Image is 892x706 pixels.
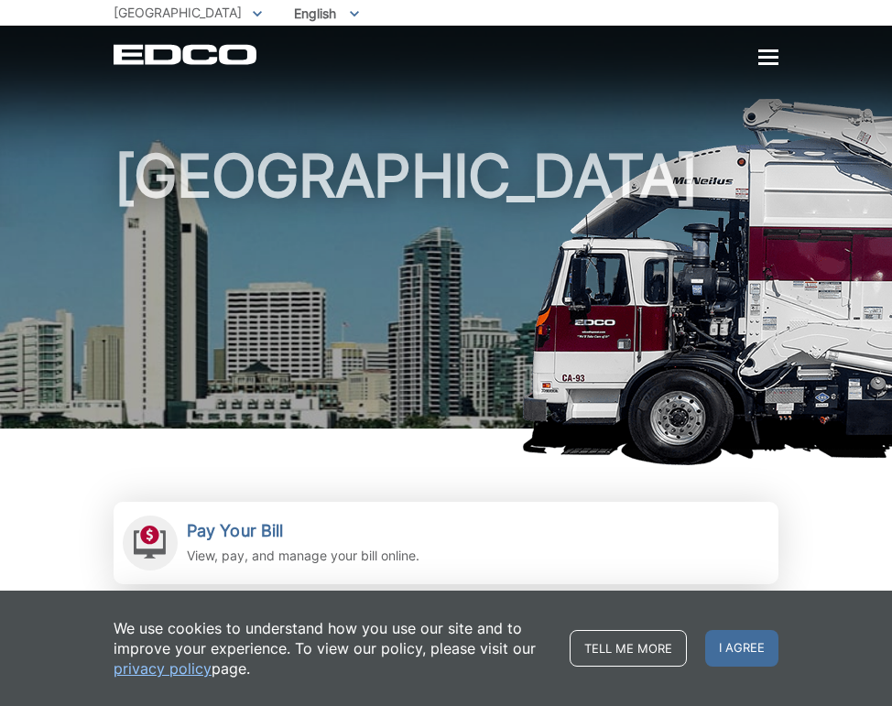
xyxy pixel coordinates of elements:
[114,658,212,679] a: privacy policy
[114,44,259,65] a: EDCD logo. Return to the homepage.
[114,618,551,679] p: We use cookies to understand how you use our site and to improve your experience. To view our pol...
[570,630,687,667] a: Tell me more
[114,502,778,584] a: Pay Your Bill View, pay, and manage your bill online.
[114,5,242,20] span: [GEOGRAPHIC_DATA]
[187,521,419,541] h2: Pay Your Bill
[114,147,778,437] h1: [GEOGRAPHIC_DATA]
[705,630,778,667] span: I agree
[187,546,419,566] p: View, pay, and manage your bill online.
